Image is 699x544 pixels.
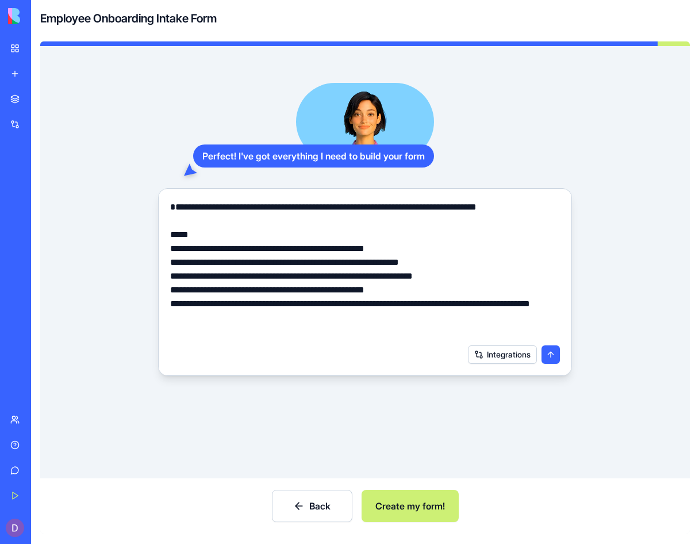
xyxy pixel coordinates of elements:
[362,490,459,522] button: Create my form!
[40,10,217,26] h4: Employee Onboarding Intake Form
[193,144,434,168] div: Perfect! I've got everything I need to build your form
[272,490,352,522] button: Back
[6,519,24,537] img: ACg8ocJj1Kbh93fj4DMBfw3L4IWNuP8exeH4xpENKjKJJYdWKahY2Q=s96-c
[8,8,79,24] img: logo
[468,345,537,364] button: Integrations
